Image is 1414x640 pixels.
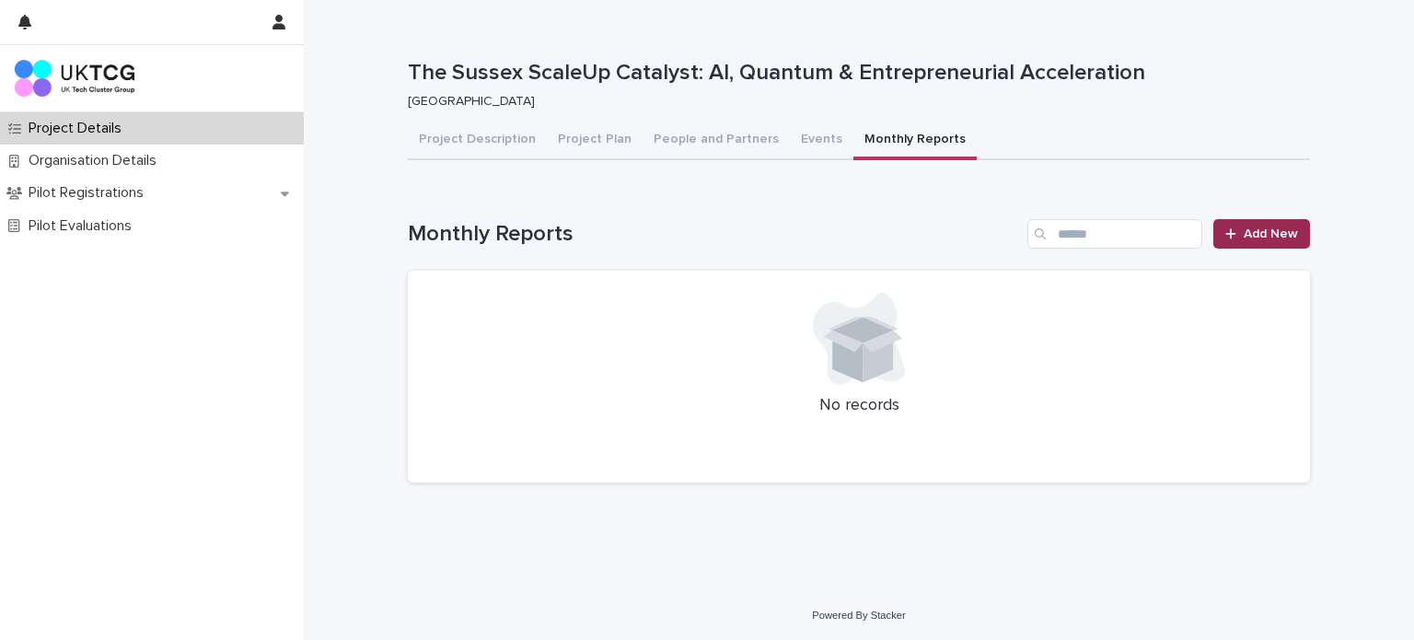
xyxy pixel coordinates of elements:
a: Add New [1213,219,1310,249]
button: Project Plan [547,122,643,160]
button: Events [790,122,853,160]
p: The Sussex ScaleUp Catalyst: AI, Quantum & Entrepreneurial Acceleration [408,60,1303,87]
p: Pilot Registrations [21,184,158,202]
button: People and Partners [643,122,790,160]
button: Project Description [408,122,547,160]
img: 2xblf3AaSCoQZMnIOkXG [15,60,134,97]
h1: Monthly Reports [408,221,1020,248]
span: Add New [1244,227,1298,240]
button: Monthly Reports [853,122,977,160]
p: Pilot Evaluations [21,217,146,235]
input: Search [1027,219,1202,249]
p: Project Details [21,120,136,137]
p: No records [430,396,1288,416]
a: Powered By Stacker [812,610,905,621]
p: [GEOGRAPHIC_DATA] [408,94,1295,110]
p: Organisation Details [21,152,171,169]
